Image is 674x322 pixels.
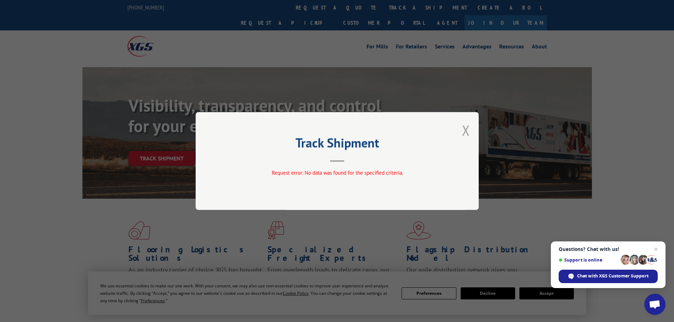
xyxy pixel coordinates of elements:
span: Close chat [652,245,660,253]
div: Open chat [644,294,666,315]
div: Chat with XGS Customer Support [559,270,658,283]
span: Request error: No data was found for the specified criteria. [271,169,403,176]
span: Support is online [559,257,618,263]
span: Chat with XGS Customer Support [577,273,649,279]
h2: Track Shipment [231,138,443,151]
button: Close modal [462,121,470,140]
span: Questions? Chat with us! [559,246,658,252]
